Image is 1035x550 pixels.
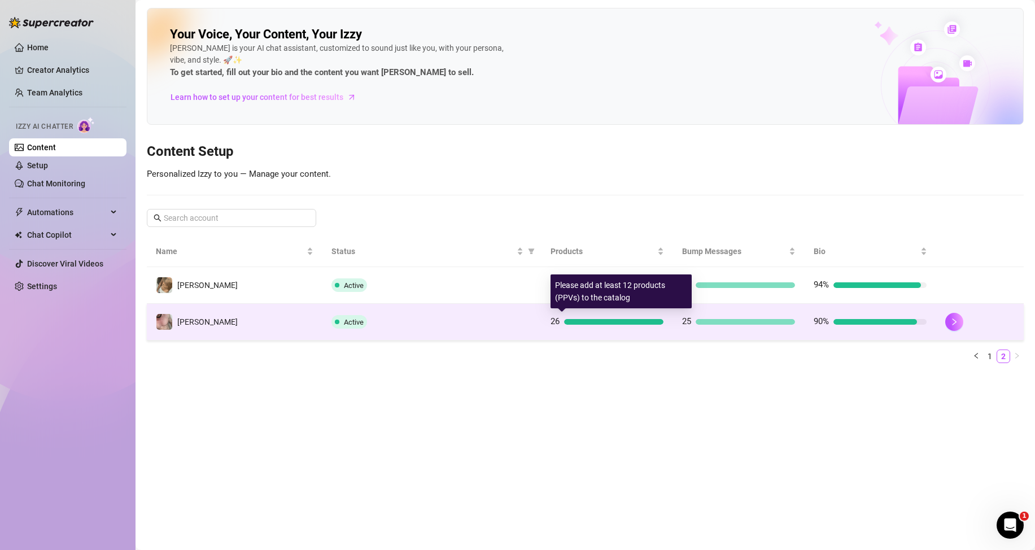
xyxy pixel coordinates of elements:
[528,248,535,255] span: filter
[331,245,514,257] span: Status
[984,350,996,363] a: 1
[15,208,24,217] span: thunderbolt
[27,179,85,188] a: Chat Monitoring
[27,259,103,268] a: Discover Viral Videos
[973,352,980,359] span: left
[983,350,997,363] li: 1
[322,236,541,267] th: Status
[27,161,48,170] a: Setup
[551,274,692,308] div: Please add at least 12 products (PPVs) to the catalog
[551,316,560,326] span: 26
[682,316,691,326] span: 25
[170,27,362,42] h2: Your Voice, Your Content, Your Izzy
[997,350,1010,363] a: 2
[170,67,474,77] strong: To get started, fill out your bio and the content you want [PERSON_NAME] to sell.
[170,88,365,106] a: Learn how to set up your content for best results
[27,282,57,291] a: Settings
[950,318,958,326] span: right
[526,243,537,260] span: filter
[970,350,983,363] li: Previous Page
[177,281,238,290] span: [PERSON_NAME]
[27,88,82,97] a: Team Analytics
[27,61,117,79] a: Creator Analytics
[147,143,1024,161] h3: Content Setup
[27,226,107,244] span: Chat Copilot
[9,17,94,28] img: logo-BBDzfeDw.svg
[541,236,673,267] th: Products
[177,317,238,326] span: [PERSON_NAME]
[1020,512,1029,521] span: 1
[1010,350,1024,363] button: right
[154,214,161,222] span: search
[77,117,95,133] img: AI Chatter
[147,236,322,267] th: Name
[27,203,107,221] span: Automations
[673,236,805,267] th: Bump Messages
[147,169,331,179] span: Personalized Izzy to you — Manage your content.
[156,277,172,293] img: Thomas
[814,280,829,290] span: 94%
[970,350,983,363] button: left
[156,314,172,330] img: Michael
[814,316,829,326] span: 90%
[171,91,343,103] span: Learn how to set up your content for best results
[997,350,1010,363] li: 2
[27,143,56,152] a: Content
[1010,350,1024,363] li: Next Page
[805,236,936,267] th: Bio
[344,281,364,290] span: Active
[1014,352,1020,359] span: right
[945,313,963,331] button: right
[346,91,357,103] span: arrow-right
[682,245,787,257] span: Bump Messages
[164,212,300,224] input: Search account
[156,245,304,257] span: Name
[848,9,1023,124] img: ai-chatter-content-library-cLFOSyPT.png
[27,43,49,52] a: Home
[551,245,655,257] span: Products
[15,231,22,239] img: Chat Copilot
[16,121,73,132] span: Izzy AI Chatter
[997,512,1024,539] iframe: Intercom live chat
[814,245,918,257] span: Bio
[344,318,364,326] span: Active
[170,42,509,80] div: [PERSON_NAME] is your AI chat assistant, customized to sound just like you, with your persona, vi...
